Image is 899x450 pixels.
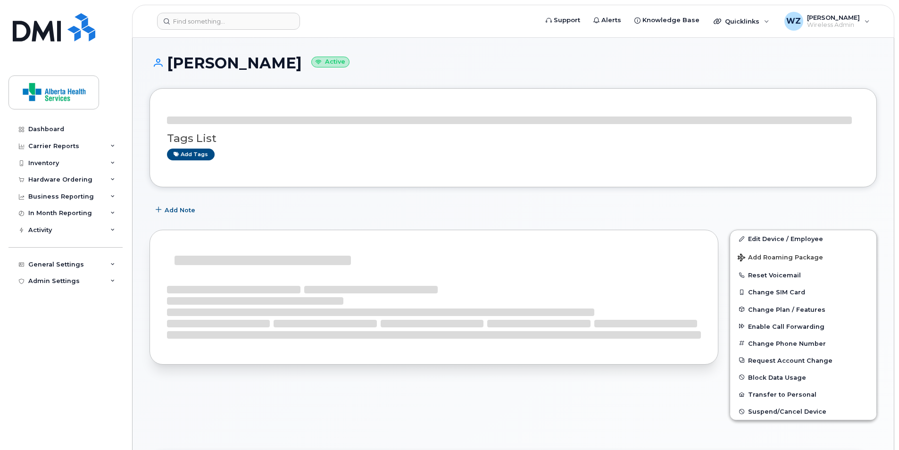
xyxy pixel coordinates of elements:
[730,352,876,369] button: Request Account Change
[730,318,876,335] button: Enable Call Forwarding
[165,206,195,215] span: Add Note
[730,267,876,283] button: Reset Voicemail
[730,369,876,386] button: Block Data Usage
[730,335,876,352] button: Change Phone Number
[150,201,203,218] button: Add Note
[730,230,876,247] a: Edit Device / Employee
[748,408,826,415] span: Suspend/Cancel Device
[167,149,215,160] a: Add tags
[730,247,876,267] button: Add Roaming Package
[150,55,877,71] h1: [PERSON_NAME]
[730,386,876,403] button: Transfer to Personal
[748,306,825,313] span: Change Plan / Features
[748,323,824,330] span: Enable Call Forwarding
[311,57,350,67] small: Active
[167,133,859,144] h3: Tags List
[730,301,876,318] button: Change Plan / Features
[730,283,876,300] button: Change SIM Card
[738,254,823,263] span: Add Roaming Package
[730,403,876,420] button: Suspend/Cancel Device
